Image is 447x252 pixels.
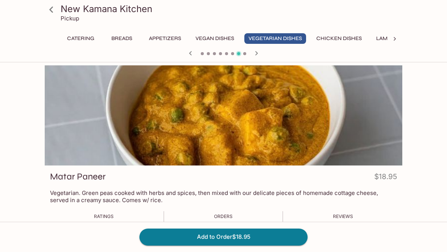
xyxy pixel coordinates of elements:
[191,33,238,44] button: Vegan Dishes
[145,33,185,44] button: Appetizers
[94,213,114,219] span: Ratings
[63,33,98,44] button: Catering
[139,229,308,245] button: Add to Order$18.95
[45,65,402,165] div: Matar Paneer
[374,171,397,186] h4: $18.95
[312,33,366,44] button: Chicken Dishes
[94,221,114,228] p: -
[50,189,397,204] p: Vegetarian. Green peas cooked with herbs and spices, then mixed with our delicate pieces of homem...
[372,33,415,44] button: Lamb Dishes
[61,15,79,22] p: Pickup
[333,213,353,219] span: Reviews
[50,171,106,182] h3: Matar Paneer
[244,33,306,44] button: Vegetarian Dishes
[105,33,139,44] button: Breads
[61,3,399,15] h3: New Kamana Kitchen
[214,213,233,219] span: Orders
[333,221,353,228] p: 0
